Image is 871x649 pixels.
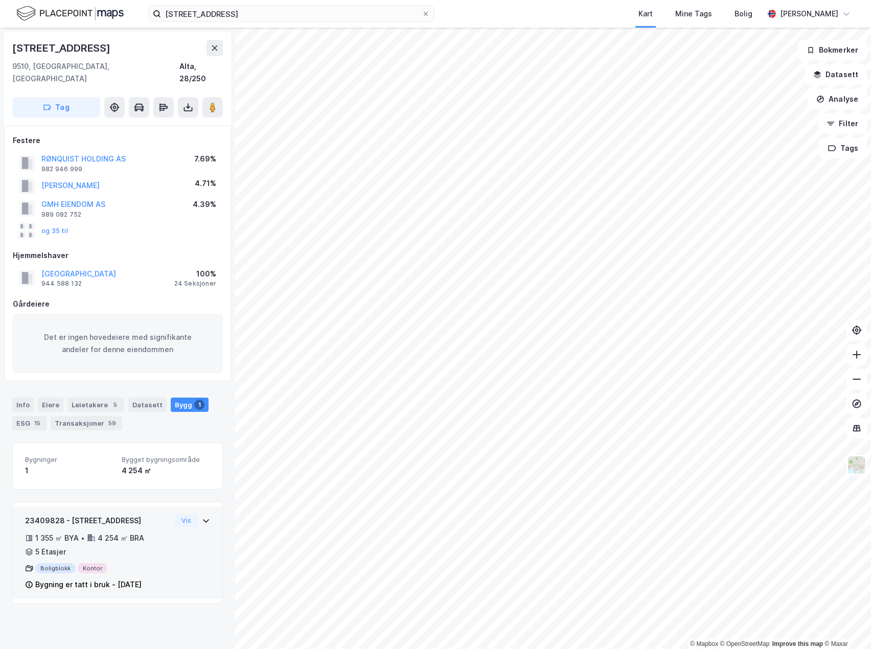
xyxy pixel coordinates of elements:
a: Improve this map [772,640,823,647]
div: Det er ingen hovedeiere med signifikante andeler for denne eiendommen [13,314,222,373]
div: Kontrollprogram for chat [820,600,871,649]
div: 982 946 999 [41,165,82,173]
div: 24 Seksjoner [174,280,216,288]
div: 4.71% [195,177,216,190]
div: Leietakere [67,398,124,412]
img: Z [847,455,866,475]
div: Bolig [735,8,752,20]
div: 944 588 132 [41,280,82,288]
div: 9510, [GEOGRAPHIC_DATA], [GEOGRAPHIC_DATA] [12,60,179,85]
a: Mapbox [690,640,718,647]
div: Mine Tags [675,8,712,20]
button: Filter [818,113,867,134]
div: 15 [32,418,42,428]
button: Analyse [808,89,867,109]
button: Datasett [805,64,867,85]
input: Søk på adresse, matrikkel, gårdeiere, leietakere eller personer [161,6,422,21]
div: 1 [194,400,204,410]
span: Bygget bygningsområde [122,455,210,464]
div: 5 Etasjer [35,546,66,558]
div: Kart [638,8,653,20]
div: 1 355 ㎡ BYA [35,532,79,544]
div: • [81,534,85,542]
div: Info [12,398,34,412]
div: Alta, 28/250 [179,60,223,85]
span: Bygninger [25,455,113,464]
a: OpenStreetMap [720,640,770,647]
div: ESG [12,416,47,430]
div: 4.39% [193,198,216,211]
div: Eiere [38,398,63,412]
div: 100% [174,268,216,280]
button: Tag [12,97,100,118]
div: Hjemmelshaver [13,249,222,262]
div: 5 [110,400,120,410]
div: 7.69% [194,153,216,165]
div: 989 082 752 [41,211,81,219]
div: Transaksjoner [51,416,122,430]
div: Bygg [171,398,209,412]
div: 59 [106,418,118,428]
div: [PERSON_NAME] [780,8,838,20]
button: Tags [819,138,867,158]
div: Bygning er tatt i bruk - [DATE] [35,578,142,591]
div: Datasett [128,398,167,412]
div: 4 254 ㎡ BRA [98,532,144,544]
div: 23409828 - [STREET_ADDRESS] [25,515,171,527]
div: Gårdeiere [13,298,222,310]
div: Festere [13,134,222,147]
div: 1 [25,465,113,477]
button: Bokmerker [798,40,867,60]
button: Vis [175,515,198,527]
div: 4 254 ㎡ [122,465,210,477]
img: logo.f888ab2527a4732fd821a326f86c7f29.svg [16,5,124,22]
iframe: Chat Widget [820,600,871,649]
div: [STREET_ADDRESS] [12,40,112,56]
